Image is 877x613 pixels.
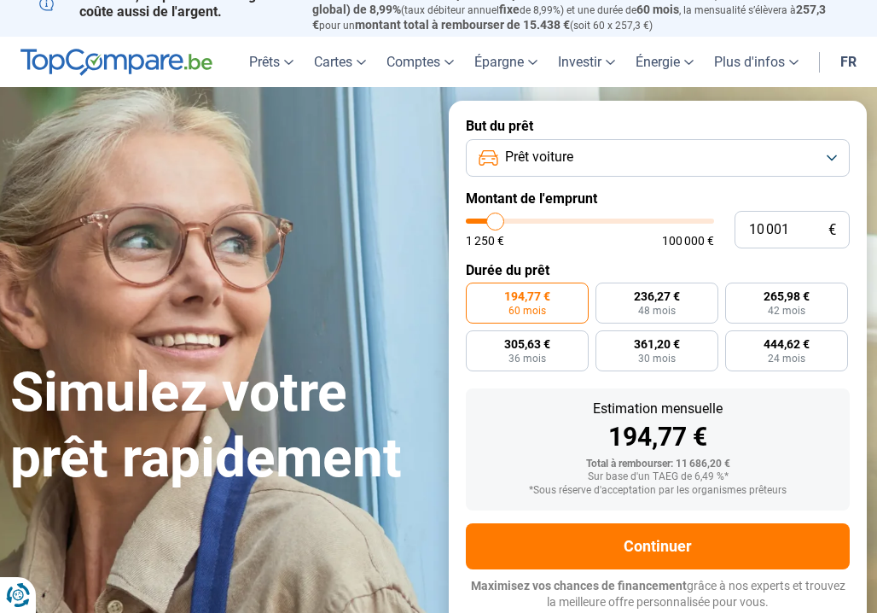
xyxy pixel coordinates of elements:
[464,37,548,87] a: Épargne
[479,402,836,416] div: Estimation mensuelle
[499,3,520,16] span: fixe
[239,37,304,87] a: Prêts
[504,290,550,302] span: 194,77 €
[504,338,550,350] span: 305,63 €
[636,3,679,16] span: 60 mois
[479,424,836,450] div: 194,77 €
[479,485,836,497] div: *Sous réserve d'acceptation par les organismes prêteurs
[508,353,546,364] span: 36 mois
[479,471,836,483] div: Sur base d'un TAEG de 6,49 %*
[466,578,850,611] p: grâce à nos experts et trouvez la meilleure offre personnalisée pour vous.
[466,190,850,207] label: Montant de l'emprunt
[548,37,625,87] a: Investir
[20,49,212,76] img: TopCompare
[638,353,676,364] span: 30 mois
[764,290,810,302] span: 265,98 €
[304,37,376,87] a: Cartes
[466,118,850,134] label: But du prêt
[355,18,570,32] span: montant total à rembourser de 15.438 €
[466,523,850,569] button: Continuer
[466,139,850,177] button: Prêt voiture
[634,338,680,350] span: 361,20 €
[312,3,826,32] span: 257,3 €
[638,306,676,316] span: 48 mois
[466,235,504,247] span: 1 250 €
[376,37,464,87] a: Comptes
[508,306,546,316] span: 60 mois
[471,579,687,593] span: Maximisez vos chances de financement
[828,223,836,237] span: €
[466,262,850,278] label: Durée du prêt
[479,458,836,470] div: Total à rembourser: 11 686,20 €
[634,290,680,302] span: 236,27 €
[704,37,809,87] a: Plus d'infos
[625,37,704,87] a: Énergie
[768,306,805,316] span: 42 mois
[768,353,805,364] span: 24 mois
[830,37,867,87] a: fr
[505,148,573,166] span: Prêt voiture
[764,338,810,350] span: 444,62 €
[662,235,714,247] span: 100 000 €
[10,360,428,492] h1: Simulez votre prêt rapidement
